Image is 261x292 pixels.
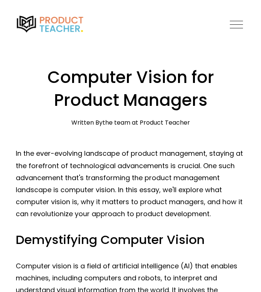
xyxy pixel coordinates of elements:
h2: Demystifying Computer Vision [16,232,246,248]
p: In the ever-evolving landscape of product management, staying at the forefront of technological a... [16,148,246,220]
img: Product Teacher [16,16,84,33]
h1: Computer Vision for Product Managers [16,66,246,112]
div: Written By [71,119,190,126]
a: the team at Product Teacher [103,118,190,127]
